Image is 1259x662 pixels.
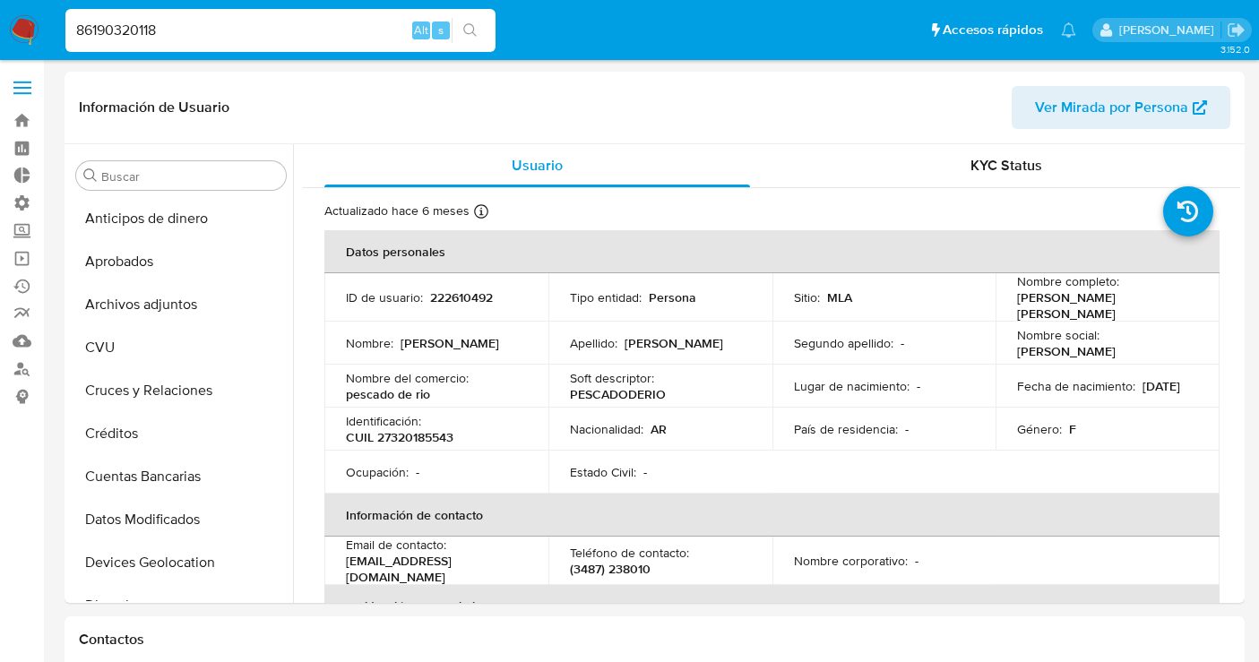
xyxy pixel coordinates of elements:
[1119,21,1220,39] p: sandra.chabay@mercadolibre.com
[324,585,1220,628] th: Verificación y cumplimiento
[570,386,666,402] p: PESCADODERIO
[79,631,1230,649] h1: Contactos
[570,370,654,386] p: Soft descriptor :
[512,155,563,176] span: Usuario
[794,289,820,305] p: Sitio :
[1061,22,1076,38] a: Notificaciones
[69,412,293,455] button: Créditos
[649,289,696,305] p: Persona
[69,584,293,627] button: Direcciones
[1017,273,1119,289] p: Nombre completo :
[430,289,493,305] p: 222610492
[346,386,430,402] p: pescado de rio
[915,553,918,569] p: -
[69,455,293,498] button: Cuentas Bancarias
[1069,421,1076,437] p: F
[570,545,689,561] p: Teléfono de contacto :
[651,421,667,437] p: AR
[570,561,651,577] p: (3487) 238010
[346,413,421,429] p: Identificación :
[69,283,293,326] button: Archivos adjuntos
[570,464,636,480] p: Estado Civil :
[943,21,1043,39] span: Accesos rápidos
[970,155,1042,176] span: KYC Status
[1143,378,1180,394] p: [DATE]
[101,168,279,185] input: Buscar
[438,21,444,39] span: s
[69,498,293,541] button: Datos Modificados
[1017,421,1062,437] p: Género :
[794,378,910,394] p: Lugar de nacimiento :
[346,370,469,386] p: Nombre del comercio :
[83,168,98,183] button: Buscar
[570,289,642,305] p: Tipo entidad :
[1017,327,1099,343] p: Nombre social :
[69,541,293,584] button: Devices Geolocation
[69,369,293,412] button: Cruces y Relaciones
[1227,21,1246,39] a: Salir
[416,464,419,480] p: -
[1035,86,1188,129] span: Ver Mirada por Persona
[324,494,1220,537] th: Información de contacto
[324,230,1220,273] th: Datos personales
[1017,343,1116,359] p: [PERSON_NAME]
[625,335,723,351] p: [PERSON_NAME]
[905,421,909,437] p: -
[346,289,423,305] p: ID de usuario :
[643,464,647,480] p: -
[324,202,470,219] p: Actualizado hace 6 meses
[346,429,453,445] p: CUIL 27320185543
[1017,289,1191,322] p: [PERSON_NAME] [PERSON_NAME]
[69,197,293,240] button: Anticipos de dinero
[346,537,446,553] p: Email de contacto :
[69,326,293,369] button: CVU
[570,335,617,351] p: Apellido :
[570,421,643,437] p: Nacionalidad :
[794,421,898,437] p: País de residencia :
[69,240,293,283] button: Aprobados
[346,553,520,585] p: [EMAIL_ADDRESS][DOMAIN_NAME]
[79,99,229,116] h1: Información de Usuario
[901,335,904,351] p: -
[827,289,852,305] p: MLA
[346,335,393,351] p: Nombre :
[917,378,920,394] p: -
[65,19,496,42] input: Buscar usuario o caso...
[1012,86,1230,129] button: Ver Mirada por Persona
[414,21,428,39] span: Alt
[346,464,409,480] p: Ocupación :
[794,335,893,351] p: Segundo apellido :
[401,335,499,351] p: [PERSON_NAME]
[794,553,908,569] p: Nombre corporativo :
[1017,378,1135,394] p: Fecha de nacimiento :
[452,18,488,43] button: search-icon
